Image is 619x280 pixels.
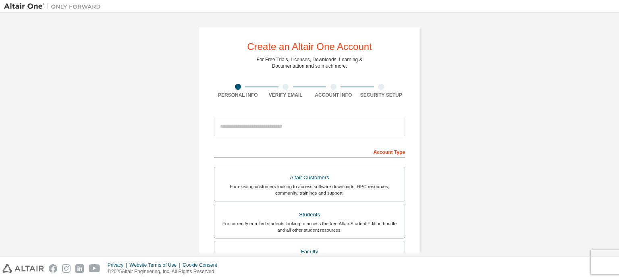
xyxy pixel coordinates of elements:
div: For currently enrolled students looking to access the free Altair Student Edition bundle and all ... [219,220,400,233]
div: Security Setup [357,92,405,98]
div: Privacy [108,262,129,268]
div: Cookie Consent [183,262,222,268]
div: Account Info [309,92,357,98]
img: Altair One [4,2,105,10]
div: Students [219,209,400,220]
div: Verify Email [262,92,310,98]
img: linkedin.svg [75,264,84,273]
div: For existing customers looking to access software downloads, HPC resources, community, trainings ... [219,183,400,196]
div: Create an Altair One Account [247,42,372,52]
div: Website Terms of Use [129,262,183,268]
div: Personal Info [214,92,262,98]
div: Altair Customers [219,172,400,183]
div: Faculty [219,246,400,257]
div: Account Type [214,145,405,158]
img: facebook.svg [49,264,57,273]
div: For Free Trials, Licenses, Downloads, Learning & Documentation and so much more. [257,56,363,69]
img: youtube.svg [89,264,100,273]
img: instagram.svg [62,264,71,273]
img: altair_logo.svg [2,264,44,273]
p: © 2025 Altair Engineering, Inc. All Rights Reserved. [108,268,222,275]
